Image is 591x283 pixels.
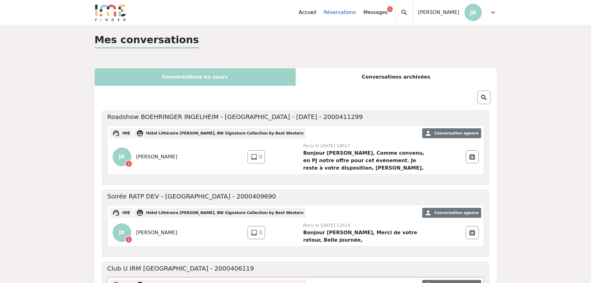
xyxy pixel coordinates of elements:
p: JR [113,148,131,166]
img: Logo.png [95,4,126,21]
strong: Bonjour [PERSON_NAME], Comme convenu, en PJ notre offre pour cet évènement. Je reste à votre disp... [303,150,424,171]
span: search [401,9,408,16]
span: Hôtel Littéraire [PERSON_NAME], BW Signature Collection by Best Western [146,131,304,135]
a: Réservations [324,9,356,16]
h5: Roadshow BOEHRINGER INGELHEIM - [GEOGRAPHIC_DATA] - [DATE] - 2000411299 [107,113,363,121]
a: inbox 0 [248,226,265,239]
span: person [424,209,432,217]
span: Conversation agence [435,211,479,215]
strong: Bonjour [PERSON_NAME], Merci de votre retour, Belle journée, [303,230,417,243]
span: 0 [259,229,262,236]
p: JR [113,223,131,242]
span: [PERSON_NAME] [418,9,459,16]
a: Messages1 [363,9,387,16]
span: 0 [259,153,262,161]
span: IME [122,131,130,135]
a: inbox 0 [248,150,265,163]
span: Recu le [DATE] 11h14 [303,223,350,228]
span: support_agent [112,130,120,137]
span: Conversation agence [435,131,479,135]
span: inbox [250,229,258,236]
div: Archiver cette conversation [466,150,479,163]
span: [PERSON_NAME] [136,229,177,236]
span: Recu le [DATE] 16h17 [303,143,350,148]
span: supervised_user_circle [136,209,144,217]
img: search.png [480,94,488,101]
span: info [125,236,132,243]
span: person [424,130,432,137]
span: [PERSON_NAME] [136,153,177,161]
div: 1 [387,6,392,12]
div: Conversations archivées [296,68,497,86]
span: supervised_user_circle [136,130,144,137]
span: inbox [250,153,258,161]
p: JR [464,4,482,21]
span: info [125,160,132,167]
div: Conversations en cours [95,68,296,86]
span: archive [468,153,476,161]
h5: Club U IRM [GEOGRAPHIC_DATA] - 2000406119 [107,265,254,272]
span: archive [468,229,476,236]
span: IME [122,211,130,215]
p: Mes conversations [95,32,199,48]
span: expand_more [489,9,497,16]
span: support_agent [112,209,120,217]
span: Hôtel Littéraire [PERSON_NAME], BW Signature Collection by Best Western [146,211,304,215]
a: Accueil [299,9,316,16]
h5: Soirée RATP DEV - [GEOGRAPHIC_DATA] - 2000409690 [107,193,276,200]
div: Archiver cette conversation [466,226,479,239]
